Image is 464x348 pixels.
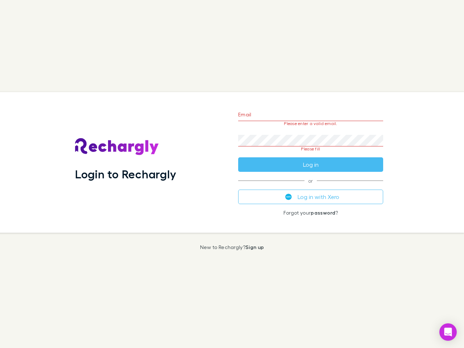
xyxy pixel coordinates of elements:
p: Please enter a valid email. [238,121,383,126]
img: Rechargly's Logo [75,138,159,156]
button: Log in [238,157,383,172]
h1: Login to Rechargly [75,167,176,181]
p: Please fill [238,146,383,152]
p: New to Rechargly? [200,244,264,250]
a: Sign up [245,244,264,250]
p: Forgot your ? [238,210,383,216]
img: Xero's logo [285,194,292,200]
div: Open Intercom Messenger [439,323,457,341]
a: password [311,210,335,216]
button: Log in with Xero [238,190,383,204]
